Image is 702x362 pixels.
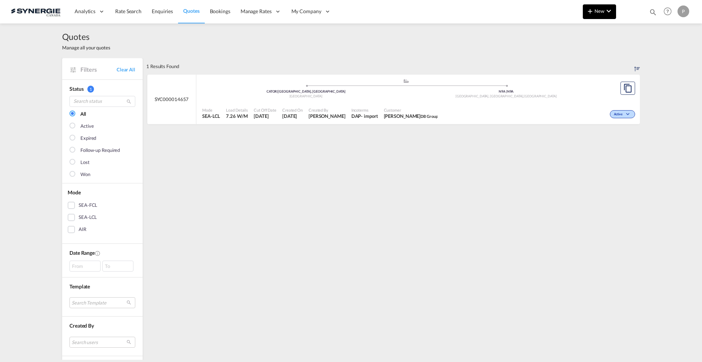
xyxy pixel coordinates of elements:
[69,261,135,272] span: From To
[226,113,248,119] span: 7.26 W/M
[523,94,524,98] span: ,
[62,31,110,42] span: Quotes
[583,4,616,19] button: icon-plus 400-fgNewicon-chevron-down
[68,226,137,233] md-checkbox: AIR
[420,114,438,119] span: DB Group
[126,99,132,104] md-icon: icon-magnify
[62,44,110,51] span: Manage all your quotes
[69,322,94,329] span: Created By
[290,94,322,98] span: [GEOGRAPHIC_DATA]
[80,171,90,178] div: Won
[241,8,272,15] span: Manage Rates
[282,107,303,113] span: Created On
[277,89,278,93] span: |
[11,3,60,20] img: 1f56c880d42311ef80fc7dca854c8e59.png
[604,7,613,15] md-icon: icon-chevron-down
[80,123,94,130] div: Active
[80,66,117,74] span: Filters
[661,5,678,18] div: Help
[95,250,101,256] md-icon: Created On
[79,202,97,209] div: SEA-FCL
[75,8,95,15] span: Analytics
[68,189,81,195] span: Mode
[226,107,248,113] span: Load Details
[183,8,199,14] span: Quotes
[678,5,689,17] div: P
[309,113,346,119] span: Pablo Gomez Saldarriaga
[649,8,657,19] div: icon-magnify
[254,113,276,119] span: 9 Sep 2025
[69,261,101,272] div: From
[610,110,635,118] div: Change Status Here
[614,112,624,117] span: Active
[69,86,83,92] span: Status
[80,111,86,118] div: All
[351,113,361,119] div: DAP
[499,89,507,93] span: N9A
[79,214,97,221] div: SEA-LCL
[634,58,640,74] div: Sort by: Created On
[87,86,94,93] span: 1
[661,5,674,18] span: Help
[623,84,632,93] md-icon: assets/icons/custom/copyQuote.svg
[624,112,633,116] md-icon: icon-chevron-down
[115,8,141,14] span: Rate Search
[309,107,346,113] span: Created By
[402,79,411,83] md-icon: assets/icons/custom/ship-fill.svg
[68,214,137,221] md-checkbox: SEA-LCL
[80,147,120,154] div: Follow-up Required
[361,113,378,119] div: - import
[524,94,556,98] span: [GEOGRAPHIC_DATA]
[69,85,135,93] div: Status 1
[117,66,135,73] a: Clear All
[384,113,438,119] span: Alessandra Comis DB Group
[586,7,595,15] md-icon: icon-plus 400-fg
[80,135,96,142] div: Expired
[102,261,133,272] div: To
[69,250,95,256] span: Date Range
[351,113,378,119] div: DAP import
[267,89,346,93] span: CATOR [GEOGRAPHIC_DATA], [GEOGRAPHIC_DATA]
[649,8,657,16] md-icon: icon-magnify
[69,96,135,107] input: Search status
[456,94,524,98] span: [GEOGRAPHIC_DATA], [GEOGRAPHIC_DATA]
[79,226,86,233] div: AIR
[155,96,189,102] span: SYC000014657
[80,159,90,166] div: Lost
[69,283,90,290] span: Template
[282,113,303,119] span: 9 Sep 2025
[586,8,613,14] span: New
[146,58,179,74] div: 1 Results Found
[620,82,635,95] button: Copy Quote
[68,202,137,209] md-checkbox: SEA-FCL
[202,113,220,119] span: SEA-LCL
[210,8,230,14] span: Bookings
[351,107,378,113] span: Incoterms
[384,107,438,113] span: Customer
[147,75,640,124] div: SYC000014657 assets/icons/custom/ship-fill.svgassets/icons/custom/roll-o-plane.svgOriginToronto, ...
[254,107,276,113] span: Cut Off Date
[507,89,514,93] span: N9A
[506,89,507,93] span: |
[152,8,173,14] span: Enquiries
[291,8,321,15] span: My Company
[202,107,220,113] span: Mode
